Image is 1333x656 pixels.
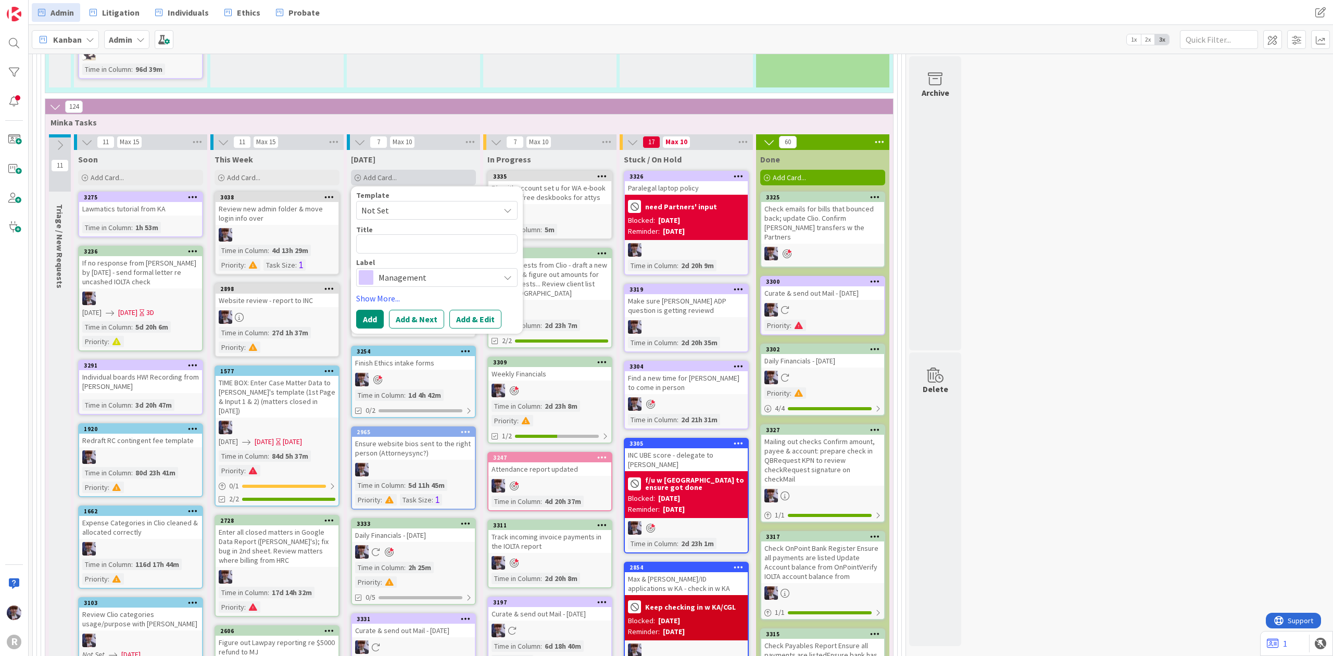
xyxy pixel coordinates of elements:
span: Minka Tasks [51,117,880,128]
img: ML [219,570,232,584]
div: 3236 [84,248,202,255]
div: 1/1 [761,509,884,522]
div: Redraft RC contingent fee template [79,434,202,447]
div: 3306Trust requests from Clio - draft a new message & figure out amounts for auto requests... Revi... [488,249,611,300]
div: Check emails for bills that bounced back; update Clio. Confirm [PERSON_NAME] transfers w the Part... [761,202,884,244]
div: 3317 [761,532,884,541]
span: Litigation [102,6,140,19]
img: ML [355,640,369,654]
div: Task Size [263,259,295,271]
div: 3275Lawmatics tutorial from KA [79,193,202,216]
div: ML [761,489,884,502]
div: 1577 [216,367,338,376]
div: 3305 [625,439,748,448]
img: ML [628,521,642,535]
span: : [677,260,678,271]
span: [DATE] [118,307,137,318]
span: Stuck / On Hold [624,154,682,165]
span: Soon [78,154,98,165]
div: ML [488,207,611,221]
div: F/u with account set u for WA e-book library re free deskbooks for attys [488,181,611,204]
div: Priority [492,415,517,426]
span: : [790,387,791,399]
div: 0/1 [216,480,338,493]
span: : [268,327,269,338]
span: [DATE] [255,436,274,447]
div: 3309Weekly Financials [488,358,611,381]
span: 2/2 [502,335,512,346]
a: Ethics [218,3,267,22]
div: 3327 [761,425,884,435]
div: 1920Redraft RC contingent fee template [79,424,202,447]
div: ML [79,450,202,464]
div: 2d 21h 31m [678,414,720,425]
span: 3x [1155,34,1169,45]
div: Priority [82,482,108,493]
span: : [295,259,297,271]
span: : [131,321,133,333]
span: : [677,414,678,425]
span: Add Card... [227,173,260,182]
div: Blocked: [628,215,655,226]
div: ML [625,320,748,334]
div: Max 10 [665,140,687,145]
div: ML [488,384,611,397]
div: Individual boards HW! Recording from [PERSON_NAME] [79,370,202,393]
div: ML [625,521,748,535]
div: Review new admin folder & move login info over [216,202,338,225]
div: 3311 [488,521,611,530]
div: TIME BOX: Enter Case Matter Data to [PERSON_NAME]'s template (1st Page & Input 1 & 2) (matters cl... [216,376,338,418]
div: Time in Column [355,389,404,401]
div: 3247 [493,454,611,461]
span: Kanban [53,33,82,46]
span: 124 [65,100,83,113]
div: Ensure website bios sent to the right person (Attorneysync?) [352,437,475,460]
img: ML [355,463,369,476]
img: Visit kanbanzone.com [7,7,21,21]
div: 1h 53m [133,222,161,233]
span: : [244,259,246,271]
div: ML [216,228,338,242]
img: ML [764,247,778,260]
div: 3103 [79,598,202,608]
div: 2d 20h 35m [678,337,720,348]
div: ML [761,586,884,600]
span: In Progress [487,154,531,165]
div: Time in Column [219,450,268,462]
div: 5m [542,224,557,235]
span: Ethics [237,6,260,19]
div: ML [352,545,475,559]
span: 4 / 4 [775,403,785,414]
a: Show More... [356,292,518,305]
div: Priority [219,259,244,271]
span: : [131,399,133,411]
div: 3327 [766,426,884,434]
div: Time in Column [492,400,540,412]
div: Paralegal laptop policy [625,181,748,195]
div: Time in Column [628,414,677,425]
span: 11 [233,136,251,148]
div: Attendance report updated [488,462,611,476]
a: Admin [32,3,80,22]
img: ML [355,373,369,386]
span: : [404,480,406,491]
div: Find a new time for [PERSON_NAME] to come in person [625,371,748,394]
div: Mailing out checks Confirm amount, payee & account: prepare check in QBRequest KPN to review chec... [761,435,884,486]
div: 3305 [630,440,748,447]
div: 2d 23h 7m [542,320,580,331]
div: 3247Attendance report updated [488,453,611,476]
div: 3305INC UBE score - delegate to [PERSON_NAME] [625,439,748,471]
span: : [677,337,678,348]
span: [DATE] [82,307,102,318]
div: Priority [764,387,790,399]
img: ML [219,228,232,242]
div: 2728Enter all closed matters in Google Data Report ([PERSON_NAME]'s); fix bug in 2nd sheet. Revie... [216,516,338,567]
div: 3317Check OnPoint Bank Register Ensure all payments are listed Update Account balance from OnPoin... [761,532,884,583]
div: ML [79,634,202,647]
span: : [131,222,133,233]
span: 1/2 [502,431,512,441]
img: ML [628,397,642,411]
div: ML [216,421,338,434]
div: If no response from [PERSON_NAME] by [DATE] - send formal letter re uncashed IOLTA check [79,256,202,288]
div: [DATE] [663,226,685,237]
